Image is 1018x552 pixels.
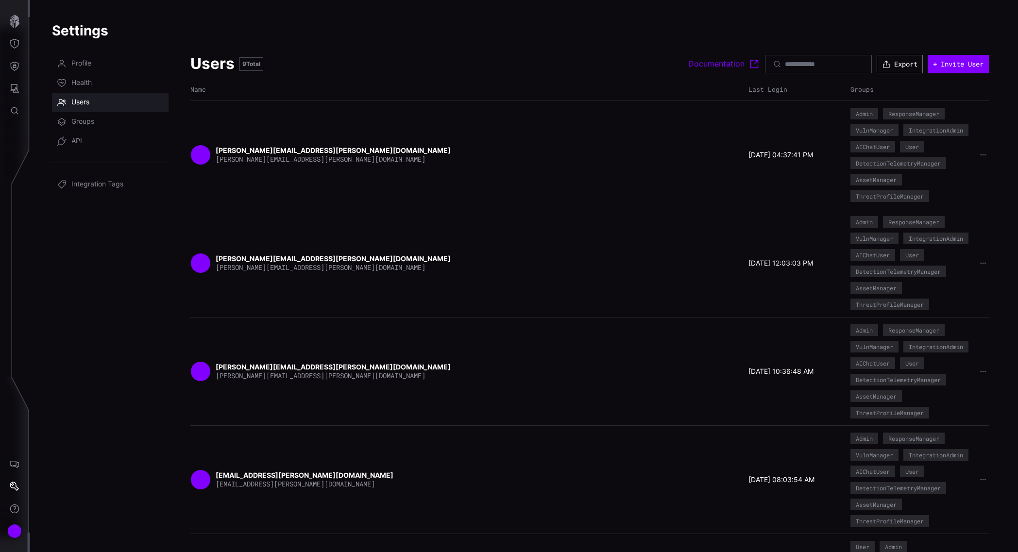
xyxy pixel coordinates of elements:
div: Name [190,85,744,94]
button: + Invite User [928,55,989,73]
time: [DATE] 12:03:03 PM [748,259,813,268]
div: Groups [850,85,972,94]
div: AssetManager [856,285,897,291]
div: Admin [885,544,902,550]
div: ResponseManager [888,435,939,441]
a: Integration Tags [52,175,169,194]
div: User [905,468,919,474]
h1: Settings [52,22,996,39]
div: Last Login [748,85,846,94]
div: Admin [856,219,873,225]
a: Health [52,73,169,93]
div: User [905,252,919,258]
div: DetectionTelemetryManager [856,160,941,166]
div: ThreatProfileManager [856,518,924,524]
span: Health [71,78,92,88]
div: ResponseManager [888,327,939,333]
div: ResponseManager [888,111,939,117]
div: ThreatProfileManager [856,410,924,416]
strong: [EMAIL_ADDRESS][PERSON_NAME][DOMAIN_NAME] [216,471,395,479]
strong: [PERSON_NAME][EMAIL_ADDRESS][PERSON_NAME][DOMAIN_NAME] [216,363,452,371]
div: User [856,544,869,550]
div: AssetManager [856,502,897,507]
div: AssetManager [856,393,897,399]
strong: [PERSON_NAME][EMAIL_ADDRESS][PERSON_NAME][DOMAIN_NAME] [216,254,452,263]
span: 9 [242,60,246,67]
div: User [905,144,919,150]
div: ResponseManager [888,219,939,225]
div: AIChatUser [856,468,890,474]
div: AssetManager [856,177,897,183]
div: AIChatUser [856,252,890,258]
div: IntegrationAdmin [909,344,963,350]
span: [PERSON_NAME][EMAIL_ADDRESS][PERSON_NAME][DOMAIN_NAME] [216,154,425,164]
h2: Users [190,54,235,74]
span: [PERSON_NAME][EMAIL_ADDRESS][PERSON_NAME][DOMAIN_NAME] [216,263,425,272]
a: Groups [52,112,169,132]
a: Profile [52,54,169,73]
div: VulnManager [856,452,893,458]
div: VulnManager [856,127,893,133]
div: DetectionTelemetryManager [856,377,941,383]
strong: [PERSON_NAME][EMAIL_ADDRESS][PERSON_NAME][DOMAIN_NAME] [216,146,452,154]
div: AIChatUser [856,144,890,150]
div: Total [239,57,263,71]
div: Admin [856,111,873,117]
span: API [71,136,82,146]
div: AIChatUser [856,360,890,366]
div: IntegrationAdmin [909,127,963,133]
div: VulnManager [856,235,893,241]
div: Admin [856,435,873,441]
time: [DATE] 08:03:54 AM [748,475,814,484]
span: [PERSON_NAME][EMAIL_ADDRESS][PERSON_NAME][DOMAIN_NAME] [216,371,425,380]
div: IntegrationAdmin [909,235,963,241]
button: Export [877,55,923,73]
div: VulnManager [856,344,893,350]
div: ThreatProfileManager [856,193,924,199]
a: Documentation [688,58,760,70]
div: Admin [856,327,873,333]
div: ThreatProfileManager [856,301,924,307]
div: IntegrationAdmin [909,452,963,458]
time: [DATE] 10:36:48 AM [748,367,814,376]
span: Users [71,98,89,107]
div: User [905,360,919,366]
a: API [52,132,169,151]
div: DetectionTelemetryManager [856,268,941,274]
span: [EMAIL_ADDRESS][PERSON_NAME][DOMAIN_NAME] [216,479,375,488]
div: DetectionTelemetryManager [856,485,941,491]
time: [DATE] 04:37:41 PM [748,151,813,159]
span: Profile [71,59,91,68]
span: Integration Tags [71,180,123,189]
span: Groups [71,117,94,127]
a: Users [52,93,169,112]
